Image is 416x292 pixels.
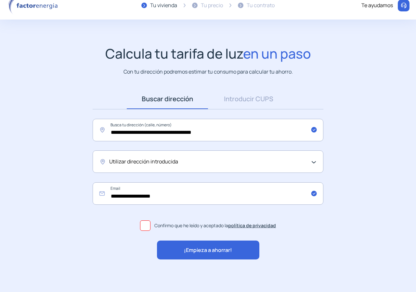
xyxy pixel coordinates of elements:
span: ¡Empieza a ahorrar! [184,246,232,255]
div: Te ayudamos [361,1,393,10]
span: Confirmo que he leído y aceptado la [154,222,276,229]
h1: Calcula tu tarifa de luz [105,46,311,62]
p: Con tu dirección podremos estimar tu consumo para calcular tu ahorro. [123,68,293,76]
span: en un paso [243,44,311,63]
a: Buscar dirección [127,89,208,109]
span: Utilizar dirección introducida [109,158,178,166]
a: política de privacidad [228,222,276,229]
a: Introducir CUPS [208,89,289,109]
img: llamar [400,2,407,9]
div: Tu precio [201,1,223,10]
div: Tu contrato [247,1,275,10]
div: Tu vivienda [150,1,177,10]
